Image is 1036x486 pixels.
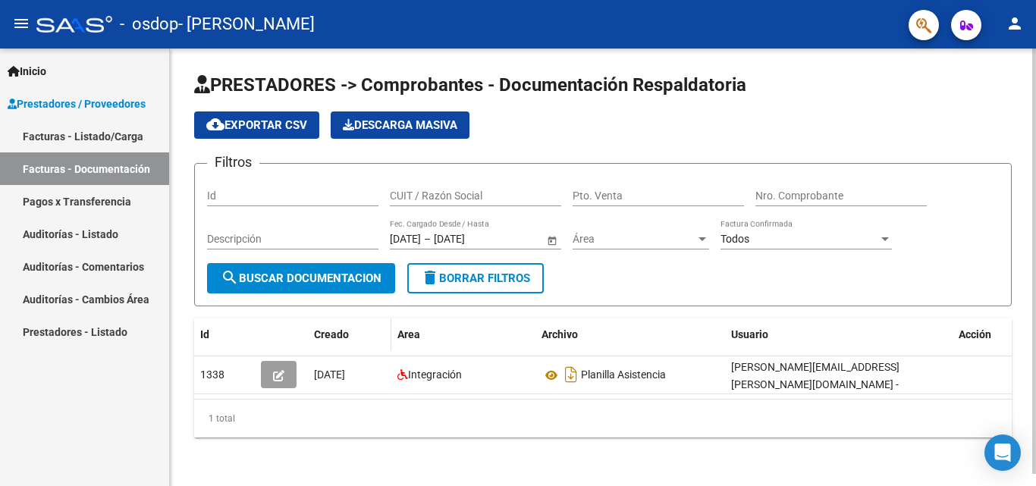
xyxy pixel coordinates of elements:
[178,8,315,41] span: - [PERSON_NAME]
[959,328,991,340] span: Acción
[343,118,457,132] span: Descarga Masiva
[331,111,469,139] button: Descarga Masiva
[8,63,46,80] span: Inicio
[8,96,146,112] span: Prestadores / Proveedores
[200,368,224,381] span: 1338
[207,152,259,173] h3: Filtros
[314,328,349,340] span: Creado
[434,233,508,246] input: Fecha fin
[221,268,239,287] mat-icon: search
[120,8,178,41] span: - osdop
[407,263,544,293] button: Borrar Filtros
[206,115,224,133] mat-icon: cloud_download
[200,328,209,340] span: Id
[194,400,1012,437] div: 1 total
[194,111,319,139] button: Exportar CSV
[408,368,462,381] span: Integración
[535,318,725,351] datatable-header-cell: Archivo
[542,328,578,340] span: Archivo
[308,318,391,351] datatable-header-cell: Creado
[581,369,666,381] span: Planilla Asistencia
[573,233,695,246] span: Área
[731,361,899,408] span: [PERSON_NAME][EMAIL_ADDRESS][PERSON_NAME][DOMAIN_NAME] - [PERSON_NAME]
[206,118,307,132] span: Exportar CSV
[953,318,1028,351] datatable-header-cell: Acción
[421,271,530,285] span: Borrar Filtros
[421,268,439,287] mat-icon: delete
[194,74,746,96] span: PRESTADORES -> Comprobantes - Documentación Respaldatoria
[725,318,953,351] datatable-header-cell: Usuario
[314,368,345,381] span: [DATE]
[390,233,421,246] input: Fecha inicio
[424,233,431,246] span: –
[720,233,749,245] span: Todos
[561,362,581,387] i: Descargar documento
[544,232,560,248] button: Open calendar
[984,434,1021,471] div: Open Intercom Messenger
[207,263,395,293] button: Buscar Documentacion
[194,318,255,351] datatable-header-cell: Id
[731,328,768,340] span: Usuario
[1006,14,1024,33] mat-icon: person
[12,14,30,33] mat-icon: menu
[391,318,535,351] datatable-header-cell: Area
[331,111,469,139] app-download-masive: Descarga masiva de comprobantes (adjuntos)
[221,271,381,285] span: Buscar Documentacion
[397,328,420,340] span: Area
